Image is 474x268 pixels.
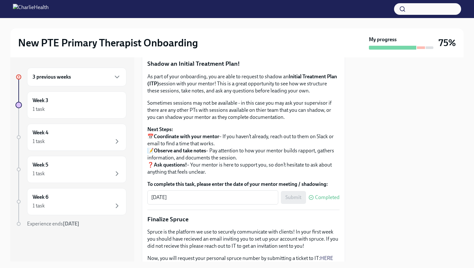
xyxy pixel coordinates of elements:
[147,255,340,262] p: Now, you will request your personal spruce number by submitting a ticket to IT:
[15,156,126,183] a: Week 51 task
[33,161,48,168] h6: Week 5
[33,138,45,145] div: 1 task
[154,162,187,168] strong: Ask questions!
[147,126,173,132] strong: Next Steps:
[147,228,340,250] p: Spruce is the platform we use to securely communicate with clients! In your first week you should...
[33,97,48,104] h6: Week 3
[33,170,45,177] div: 1 task
[13,4,49,14] img: CharlieHealth
[33,106,45,113] div: 1 task
[315,195,340,200] span: Completed
[33,73,71,81] h6: 3 previous weeks
[369,36,397,43] strong: My progress
[33,194,48,201] h6: Week 6
[151,194,274,201] textarea: [DATE]
[147,100,340,121] p: Sometimes sessions may not be available - in this case you may ask your supervisor if there are a...
[18,36,198,49] h2: New PTE Primary Therapist Onboarding
[147,215,340,224] p: Finalize Spruce
[33,129,48,136] h6: Week 4
[27,221,79,227] span: Experience ends
[15,91,126,119] a: Week 31 task
[33,202,45,209] div: 1 task
[320,255,333,261] a: HERE
[154,133,219,139] strong: Coordinate with your mentor
[147,60,340,68] p: Shadow an Initial Treatment Plan!
[154,148,206,154] strong: Observe and take notes
[15,188,126,215] a: Week 61 task
[147,73,340,94] p: As part of your onboarding, you are able to request to shadow an session with your mentor! This i...
[15,124,126,151] a: Week 41 task
[147,181,340,188] label: To complete this task, please enter the date of your mentor meeting / shadowing:
[147,73,337,87] strong: Initial Treatment Plan (ITP)
[439,37,456,49] h3: 75%
[27,68,126,86] div: 3 previous weeks
[63,221,79,227] strong: [DATE]
[147,126,340,176] p: 📅 – If you haven’t already, reach out to them on Slack or email to find a time that works. 📝 – Pa...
